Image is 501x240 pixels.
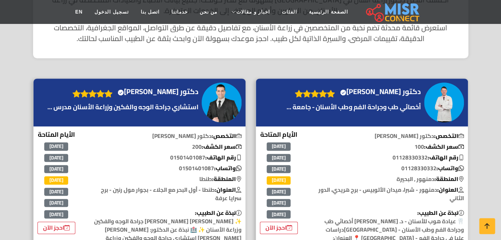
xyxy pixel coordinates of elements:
[89,143,246,151] p: 200
[202,142,242,152] b: سعر الكشف:
[44,210,68,218] span: [DATE]
[223,4,276,20] a: اخبار و مقالات
[69,4,89,20] a: EN
[424,142,464,152] b: سعر الكشف:
[89,164,246,173] p: 01501401087
[276,4,303,20] a: الفئات
[89,175,246,183] p: طنطا
[267,188,291,196] span: [DATE]
[311,132,468,140] p: دكتور [PERSON_NAME]
[195,208,242,218] b: نبذة عن الطبيب:
[212,131,242,141] b: التخصص:
[424,83,464,122] img: دكتور إيهاب ختعن
[89,132,246,140] p: دكتور [PERSON_NAME]
[434,131,464,141] b: التخصص:
[311,175,468,183] p: دمنهور , البحيرة
[214,163,242,173] b: واتساب:
[340,89,346,96] svg: Verified account
[267,165,291,173] span: [DATE]
[194,4,223,20] a: من نحن
[89,186,246,203] p: طنطا - أول البحر مع الجلاء - بجوار مول رنين - برج سرايا عرفة
[116,86,200,98] a: دكتور [PERSON_NAME]
[44,165,68,173] span: [DATE]
[202,83,242,122] img: دكتور محمد علي حسين
[89,153,246,162] p: 01501401087
[267,199,291,207] span: [DATE]
[165,4,194,20] a: خدماتنا
[311,186,468,203] p: دمنهور - شبرا، ميدان الأتوبيس - برج هريدي، الدور الثاني
[37,222,75,234] a: احجز الآن
[437,185,464,195] b: العنوان:
[303,4,354,20] a: الصفحة الرئيسية
[118,87,198,96] h4: دكتور [PERSON_NAME]
[44,154,68,162] span: [DATE]
[88,4,134,20] a: تسجيل الدخول
[267,142,291,150] span: [DATE]
[311,164,468,173] p: 01128330332
[212,174,242,184] b: المنطقة:
[236,8,270,16] span: اخبار و مقالات
[118,89,124,96] svg: Verified account
[366,2,419,22] img: main.misr_connect
[339,86,423,98] a: دكتور [PERSON_NAME]
[311,143,468,151] p: 100
[267,210,291,218] span: [DATE]
[285,102,423,112] a: أخصائي طب وجراحة الفم وطب الأسنان - جامعة ...
[215,185,242,195] b: العنوان:
[41,22,460,44] p: استعرض قائمة محدثة تضم نخبة من المتخصصين في زراعة الأسنان، مع تفاصيل دقيقة عن طرق التواصل، المواق...
[434,174,464,184] b: المنطقة:
[260,130,298,234] div: الأيام المتاحة
[267,176,291,184] span: [DATE]
[44,188,68,196] span: [DATE]
[417,208,464,218] b: نبذة عن الطبيب:
[37,130,75,234] div: الأيام المتاحة
[340,87,421,96] h4: دكتور [PERSON_NAME]
[428,152,464,163] b: رقم الهاتف:
[45,102,200,112] a: استشاري جراحة الوجه والفكين وزراعة الأسنان مدرس ...
[260,222,298,234] a: احجز الآن
[267,154,291,162] span: [DATE]
[436,163,464,173] b: واتساب:
[311,153,468,162] p: 01128330332
[44,142,68,150] span: [DATE]
[44,199,68,207] span: [DATE]
[44,176,68,184] span: [DATE]
[205,152,242,163] b: رقم الهاتف:
[135,4,165,20] a: اتصل بنا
